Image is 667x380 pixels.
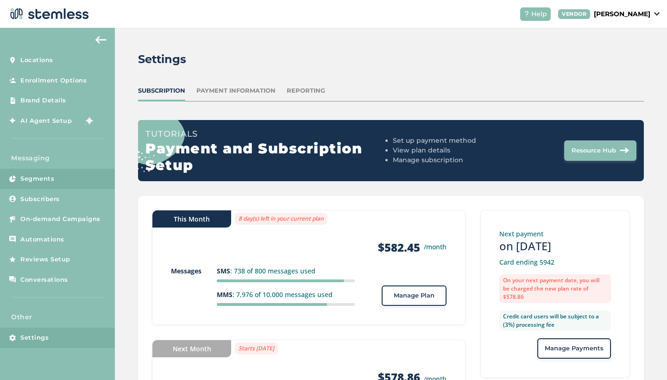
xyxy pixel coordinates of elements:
div: Subscription [138,86,185,95]
span: Reviews Setup [20,255,70,264]
span: Conversations [20,275,68,285]
img: glitter-stars-b7820f95.gif [79,111,97,130]
small: /month [424,242,447,252]
li: View plan details [393,146,513,155]
img: icon_down-arrow-small-66adaf34.svg [654,12,660,16]
strong: MMS [217,290,233,299]
span: Brand Details [20,96,66,105]
label: On your next payment date, you will be charged the new plan rate of $578.86 [499,274,611,303]
button: Manage Plan [382,285,447,306]
img: icon-help-white-03924b79.svg [524,11,529,17]
h2: Settings [138,51,186,68]
span: Manage Payments [545,344,604,353]
p: Messages [171,266,217,276]
button: Manage Payments [537,338,611,359]
div: This Month [152,210,231,228]
img: logo-dark-0685b13c.svg [7,5,89,23]
img: icon-arrow-back-accent-c549486e.svg [95,36,107,44]
span: Manage Plan [394,291,434,300]
span: Resource Hub [572,146,616,155]
span: Automations [20,235,64,244]
h3: Tutorials [145,127,389,140]
li: Manage subscription [393,155,513,165]
div: Payment Information [196,86,276,95]
span: Subscribers [20,195,60,204]
strong: $582.45 [378,240,420,255]
span: Settings [20,333,49,342]
strong: SMS [217,266,230,275]
p: Next payment [499,229,611,239]
span: Enrollment Options [20,76,87,85]
p: Card ending 5942 [499,257,611,267]
h2: Payment and Subscription Setup [145,140,389,174]
div: Next Month [152,340,231,357]
span: Segments [20,174,54,184]
div: Reporting [287,86,325,95]
p: [PERSON_NAME] [594,9,650,19]
span: On-demand Campaigns [20,215,101,224]
button: Resource Hub [564,140,636,161]
label: Credit card users will be subject to a (3%) processing fee [499,310,611,331]
iframe: Chat Widget [621,336,667,380]
li: Set up payment method [393,136,513,146]
h3: on [DATE] [499,239,611,253]
label: Starts [DATE] [235,342,278,355]
div: VENDOR [558,9,590,19]
span: AI Agent Setup [20,116,72,126]
span: Locations [20,56,53,65]
label: 8 day(s) left in your current plan [235,213,327,225]
p: : 7,976 of 10,000 messages used [217,290,355,299]
span: Help [531,9,547,19]
p: : 738 of 800 messages used [217,266,355,276]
